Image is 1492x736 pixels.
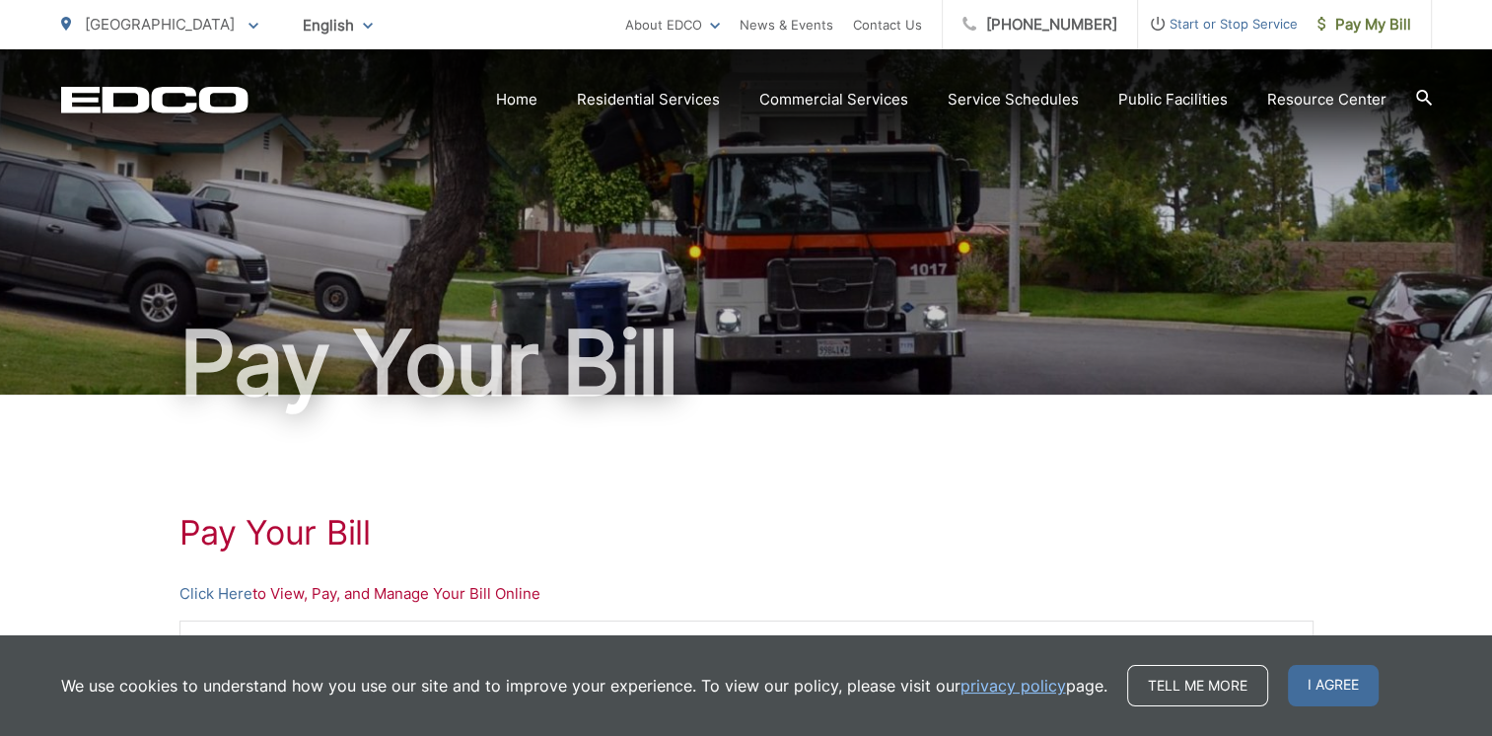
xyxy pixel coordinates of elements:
[625,13,720,37] a: About EDCO
[288,8,388,42] span: English
[577,88,720,111] a: Residential Services
[496,88,537,111] a: Home
[1288,665,1379,706] span: I agree
[853,13,922,37] a: Contact Us
[1127,665,1268,706] a: Tell me more
[179,582,1314,606] p: to View, Pay, and Manage Your Bill Online
[61,86,249,113] a: EDCD logo. Return to the homepage.
[759,88,908,111] a: Commercial Services
[1267,88,1386,111] a: Resource Center
[960,674,1066,698] a: privacy policy
[179,513,1314,552] h1: Pay Your Bill
[740,13,833,37] a: News & Events
[85,15,235,34] span: [GEOGRAPHIC_DATA]
[61,674,1107,698] p: We use cookies to understand how you use our site and to improve your experience. To view our pol...
[179,582,252,606] a: Click Here
[948,88,1079,111] a: Service Schedules
[1317,13,1411,37] span: Pay My Bill
[61,314,1432,412] h1: Pay Your Bill
[1118,88,1228,111] a: Public Facilities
